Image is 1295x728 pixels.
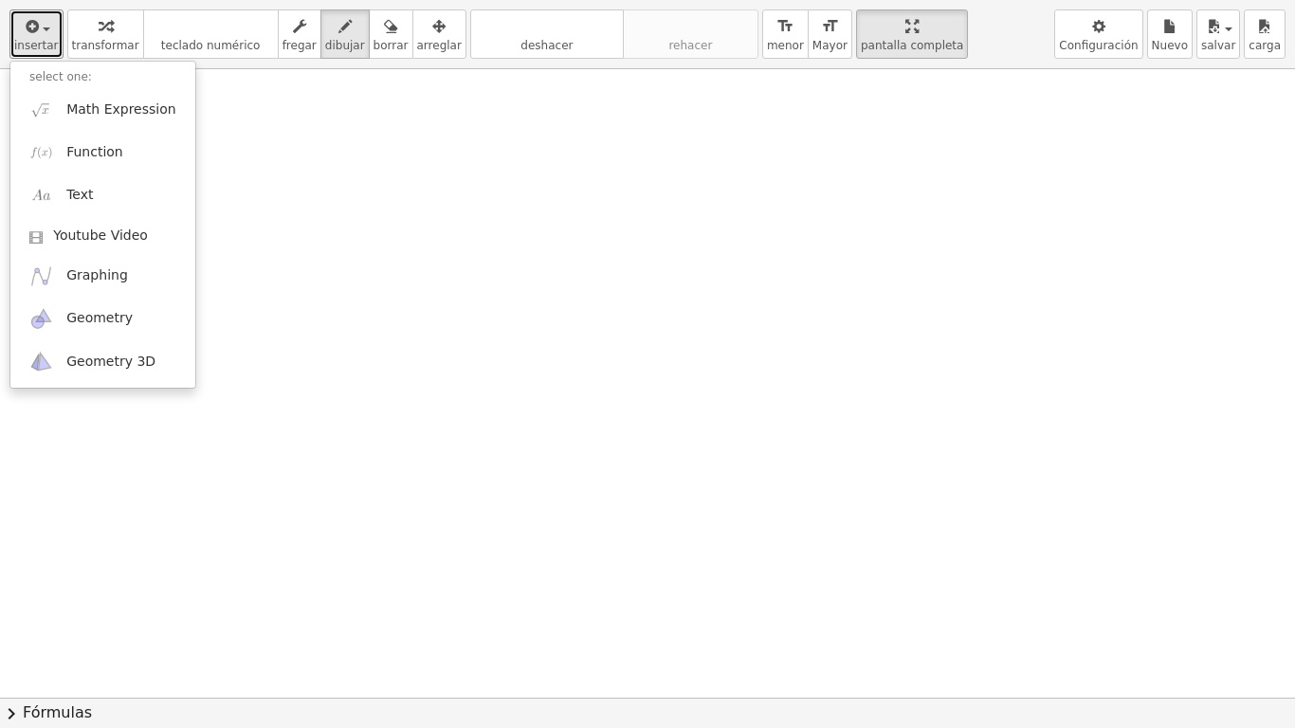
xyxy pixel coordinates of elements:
[23,702,92,724] font: Fórmulas
[10,88,195,131] a: Math Expression
[475,15,619,38] i: deshacer
[283,39,317,52] span: fregar
[767,39,804,52] span: menor
[66,266,128,285] span: Graphing
[143,9,279,59] button: tecladoteclado numérico
[1201,39,1235,52] span: salvar
[10,217,195,255] a: Youtube Video
[1249,39,1281,52] span: carga
[10,340,195,383] a: Geometry 3D
[623,9,758,59] button: rehacerrehacer
[412,9,466,59] button: arreglar
[72,39,139,52] span: transformar
[369,9,413,59] button: borrar
[1054,9,1142,59] button: Configuración
[29,350,53,373] img: ggb-3d.svg
[10,255,195,298] a: Graphing
[668,39,712,52] span: rehacer
[66,143,123,162] span: Function
[856,9,969,59] button: pantalla completa
[520,39,573,52] span: deshacer
[470,9,624,59] button: deshacerdeshacer
[14,39,59,52] span: insertar
[66,353,155,372] span: Geometry 3D
[67,9,144,59] button: transformar
[148,15,274,38] i: teclado
[1244,9,1286,59] button: carga
[628,15,754,38] i: rehacer
[762,9,809,59] button: format_sizemenor
[1059,39,1138,52] span: Configuración
[66,186,93,205] span: Text
[278,9,321,59] button: fregar
[1196,9,1240,59] button: salvar
[29,307,53,331] img: ggb-geometry.svg
[1147,9,1193,59] button: Nuevo
[10,174,195,217] a: Text
[821,15,839,38] i: format_size
[29,264,53,288] img: ggb-graphing.svg
[1152,39,1188,52] span: Nuevo
[66,309,133,328] span: Geometry
[161,39,261,52] span: teclado numérico
[10,298,195,340] a: Geometry
[53,227,148,246] span: Youtube Video
[374,39,409,52] span: borrar
[812,39,848,52] span: Mayor
[29,140,53,164] img: f_x.png
[861,39,964,52] span: pantalla completa
[29,98,53,121] img: sqrt_x.png
[66,100,175,119] span: Math Expression
[808,9,852,59] button: format_sizeMayor
[417,39,462,52] span: arreglar
[10,66,195,88] li: select one:
[9,9,64,59] button: insertar
[325,39,365,52] span: dibujar
[776,15,794,38] i: format_size
[10,131,195,173] a: Function
[320,9,370,59] button: dibujar
[29,184,53,208] img: Aa.png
